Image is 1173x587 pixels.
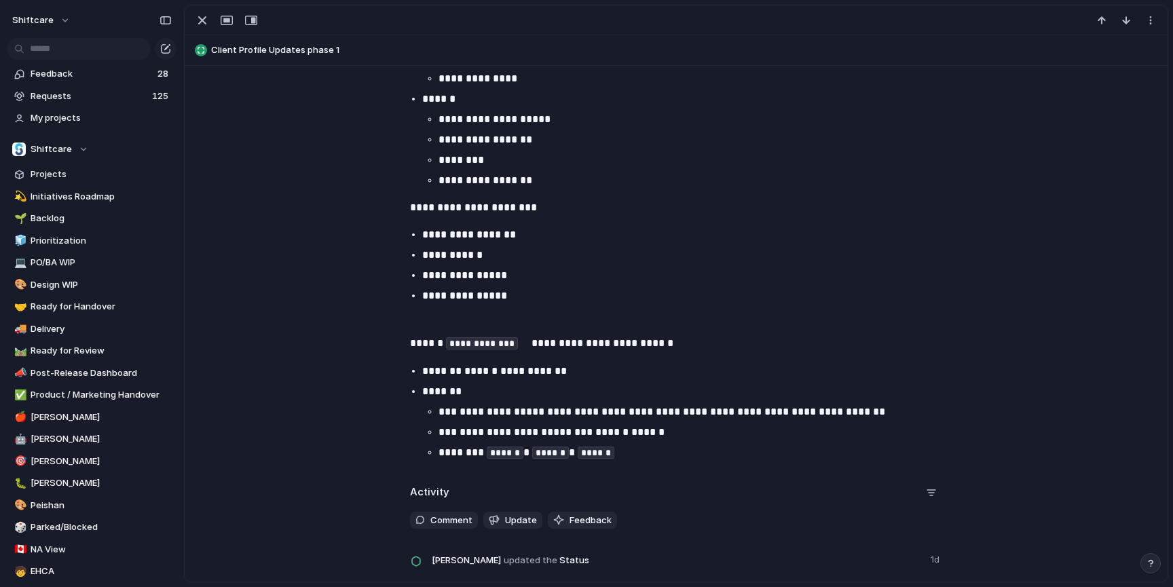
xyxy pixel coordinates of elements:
[12,499,26,512] button: 🎨
[7,252,176,273] div: 💻PO/BA WIP
[7,451,176,472] a: 🎯[PERSON_NAME]
[191,39,1161,61] button: Client Profile Updates phase 1
[14,255,24,271] div: 💻
[504,554,557,567] span: updated the
[505,514,537,527] span: Update
[12,455,26,468] button: 🎯
[12,300,26,314] button: 🤝
[12,344,26,358] button: 🛤️
[7,363,176,383] a: 📣Post-Release Dashboard
[7,275,176,295] a: 🎨Design WIP
[7,139,176,159] button: Shiftcare
[31,543,172,556] span: NA View
[14,365,24,381] div: 📣
[14,432,24,447] div: 🤖
[12,432,26,446] button: 🤖
[7,495,176,516] a: 🎨Peishan
[7,517,176,537] a: 🎲Parked/Blocked
[31,499,172,512] span: Peishan
[12,366,26,380] button: 📣
[12,190,26,204] button: 💫
[570,514,612,527] span: Feedback
[31,432,172,446] span: [PERSON_NAME]
[31,168,172,181] span: Projects
[31,476,172,490] span: [PERSON_NAME]
[7,208,176,229] div: 🌱Backlog
[931,550,942,567] span: 1d
[14,387,24,403] div: ✅
[14,476,24,491] div: 🐛
[7,473,176,493] a: 🐛[PERSON_NAME]
[12,234,26,248] button: 🧊
[14,520,24,535] div: 🎲
[7,187,176,207] div: 💫Initiatives Roadmap
[7,231,176,251] a: 🧊Prioritization
[12,322,26,336] button: 🚚
[7,539,176,560] a: 🇨🇦NA View
[31,455,172,468] span: [PERSON_NAME]
[12,212,26,225] button: 🌱
[12,278,26,292] button: 🎨
[152,90,171,103] span: 125
[14,453,24,469] div: 🎯
[31,278,172,292] span: Design WIP
[7,561,176,582] a: 🧒EHCA
[211,43,1161,57] span: Client Profile Updates phase 1
[432,550,923,569] span: Status
[31,366,172,380] span: Post-Release Dashboard
[14,189,24,204] div: 💫
[12,543,26,556] button: 🇨🇦
[483,512,542,529] button: Update
[31,90,148,103] span: Requests
[7,385,176,405] a: ✅Product / Marketing Handover
[7,429,176,449] a: 🤖[PERSON_NAME]
[7,319,176,339] a: 🚚Delivery
[31,411,172,424] span: [PERSON_NAME]
[14,299,24,315] div: 🤝
[14,277,24,292] div: 🎨
[410,485,449,500] h2: Activity
[14,233,24,248] div: 🧊
[31,388,172,402] span: Product / Marketing Handover
[31,212,172,225] span: Backlog
[7,297,176,317] div: 🤝Ready for Handover
[14,321,24,337] div: 🚚
[12,520,26,534] button: 🎲
[12,476,26,490] button: 🐛
[7,108,176,128] a: My projects
[31,520,172,534] span: Parked/Blocked
[7,407,176,428] div: 🍎[PERSON_NAME]
[7,341,176,361] a: 🛤️Ready for Review
[7,164,176,185] a: Projects
[31,300,172,314] span: Ready for Handover
[7,86,176,107] a: Requests125
[14,564,24,580] div: 🧒
[6,10,77,31] button: shiftcare
[12,388,26,402] button: ✅
[14,343,24,359] div: 🛤️
[31,322,172,336] span: Delivery
[12,565,26,578] button: 🧒
[157,67,171,81] span: 28
[31,256,172,269] span: PO/BA WIP
[14,542,24,557] div: 🇨🇦
[31,143,72,156] span: Shiftcare
[31,190,172,204] span: Initiatives Roadmap
[31,67,153,81] span: Feedback
[432,554,501,567] span: [PERSON_NAME]
[12,14,54,27] span: shiftcare
[31,565,172,578] span: EHCA
[31,344,172,358] span: Ready for Review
